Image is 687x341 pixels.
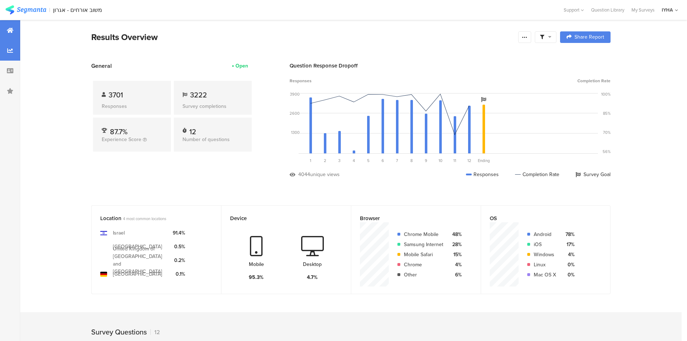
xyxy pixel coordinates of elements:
[290,91,300,97] div: 3900
[534,251,556,258] div: Windows
[466,171,499,178] div: Responses
[173,257,185,264] div: 0.2%
[110,126,128,137] span: 87.7%
[49,6,50,14] div: |
[476,158,491,163] div: Ending
[298,171,310,178] div: 4044
[173,243,185,250] div: 0.5%
[534,241,556,248] div: iOS
[53,6,102,13] div: משוב אורחים - אגרון
[123,216,166,222] span: 4 most common locations
[182,102,243,110] div: Survey completions
[338,158,340,163] span: 3
[562,241,574,248] div: 17%
[662,6,673,13] div: IYHA
[353,158,355,163] span: 4
[564,4,584,16] div: Support
[577,78,611,84] span: Completion Rate
[113,270,162,278] div: [GEOGRAPHIC_DATA]
[249,261,264,268] div: Mobile
[404,241,443,248] div: Samsung Internet
[91,31,515,44] div: Results Overview
[100,214,201,222] div: Location
[230,214,330,222] div: Device
[449,271,462,279] div: 6%
[587,6,628,13] a: Question Library
[562,231,574,238] div: 78%
[150,328,160,336] div: 12
[404,271,443,279] div: Other
[449,251,462,258] div: 15%
[404,251,443,258] div: Mobile Safari
[249,274,264,281] div: 95.3%
[189,126,196,134] div: 12
[410,158,413,163] span: 8
[603,110,611,116] div: 85%
[291,130,300,135] div: 1300
[382,158,384,163] span: 6
[449,231,462,238] div: 48%
[534,261,556,268] div: Linux
[515,171,559,178] div: Completion Rate
[404,231,443,238] div: Chrome Mobile
[490,214,590,222] div: OS
[534,231,556,238] div: Android
[290,110,300,116] div: 2600
[562,251,574,258] div: 4%
[562,261,574,268] div: 0%
[113,229,125,237] div: Israel
[91,62,112,70] span: General
[102,136,141,143] span: Experience Score
[396,158,398,163] span: 7
[367,158,370,163] span: 5
[628,6,658,13] a: My Surveys
[113,245,167,275] div: United Kingdom of [GEOGRAPHIC_DATA] and [GEOGRAPHIC_DATA]
[453,158,456,163] span: 11
[467,158,471,163] span: 12
[307,274,318,281] div: 4.7%
[190,89,207,100] span: 3222
[290,78,312,84] span: Responses
[603,130,611,135] div: 70%
[576,171,611,178] div: Survey Goal
[113,243,162,250] div: [GEOGRAPHIC_DATA]
[310,171,340,178] div: unique views
[290,62,611,70] div: Question Response Dropoff
[562,271,574,279] div: 0%
[439,158,442,163] span: 10
[449,241,462,248] div: 28%
[603,149,611,154] div: 56%
[449,261,462,268] div: 4%
[303,261,322,268] div: Desktop
[425,158,427,163] span: 9
[5,5,46,14] img: segmanta logo
[324,158,326,163] span: 2
[102,102,162,110] div: Responses
[173,270,185,278] div: 0.1%
[235,62,248,70] div: Open
[173,229,185,237] div: 91.4%
[601,91,611,97] div: 100%
[404,261,443,268] div: Chrome
[310,158,311,163] span: 1
[360,214,460,222] div: Browser
[534,271,556,279] div: Mac OS X
[182,136,230,143] span: Number of questions
[481,97,486,102] i: Survey Goal
[574,35,604,40] span: Share Report
[91,327,147,337] div: Survey Questions
[109,89,123,100] span: 3701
